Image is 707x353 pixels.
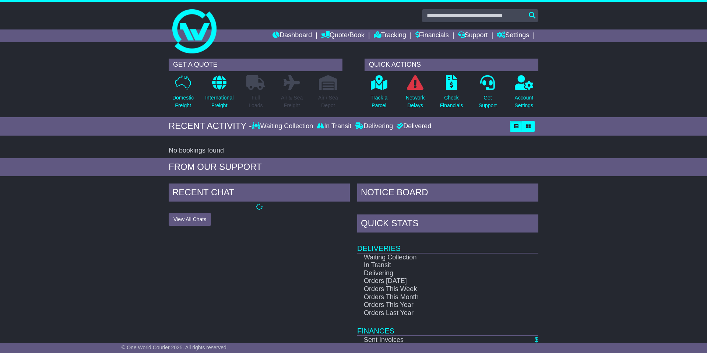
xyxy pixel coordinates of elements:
[272,29,312,42] a: Dashboard
[458,29,488,42] a: Support
[415,29,449,42] a: Financials
[515,94,534,109] p: Account Settings
[374,29,406,42] a: Tracking
[172,94,194,109] p: Domestic Freight
[281,94,303,109] p: Air & Sea Freight
[357,285,512,293] td: Orders This Week
[357,261,512,269] td: In Transit
[353,122,395,130] div: Delivering
[169,213,211,226] button: View All Chats
[357,317,538,336] td: Finances
[440,75,464,113] a: CheckFinancials
[370,94,387,109] p: Track a Parcel
[315,122,353,130] div: In Transit
[479,94,497,109] p: Get Support
[122,345,228,350] span: © One World Courier 2025. All rights reserved.
[357,301,512,309] td: Orders This Year
[440,94,463,109] p: Check Financials
[514,75,534,113] a: AccountSettings
[497,29,529,42] a: Settings
[318,94,338,109] p: Air / Sea Depot
[357,293,512,301] td: Orders This Month
[357,184,538,203] div: NOTICE BOARD
[357,253,512,262] td: Waiting Collection
[395,122,431,130] div: Delivered
[406,94,425,109] p: Network Delays
[357,214,538,234] div: Quick Stats
[169,147,538,155] div: No bookings found
[405,75,425,113] a: NetworkDelays
[535,336,538,343] a: $
[252,122,315,130] div: Waiting Collection
[357,336,512,344] td: Sent Invoices
[172,75,194,113] a: DomesticFreight
[321,29,365,42] a: Quote/Book
[478,75,497,113] a: GetSupport
[169,121,252,132] div: RECENT ACTIVITY -
[365,59,538,71] div: QUICK ACTIONS
[169,59,342,71] div: GET A QUOTE
[357,277,512,285] td: Orders [DATE]
[357,269,512,277] td: Delivering
[205,94,233,109] p: International Freight
[169,184,350,203] div: RECENT CHAT
[370,75,388,113] a: Track aParcel
[357,234,538,253] td: Deliveries
[357,309,512,317] td: Orders Last Year
[205,75,234,113] a: InternationalFreight
[169,162,538,172] div: FROM OUR SUPPORT
[246,94,265,109] p: Full Loads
